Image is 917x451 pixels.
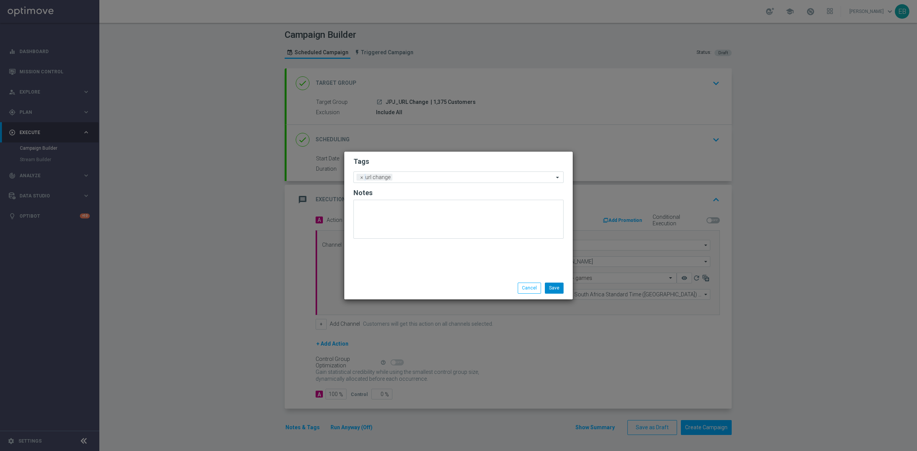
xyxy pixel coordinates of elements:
button: Save [545,283,564,293]
ng-select: url change [353,171,564,183]
h2: Tags [353,157,564,166]
button: Cancel [518,283,541,293]
span: url change [363,174,392,181]
span: × [358,174,365,181]
h2: Notes [353,188,564,197]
